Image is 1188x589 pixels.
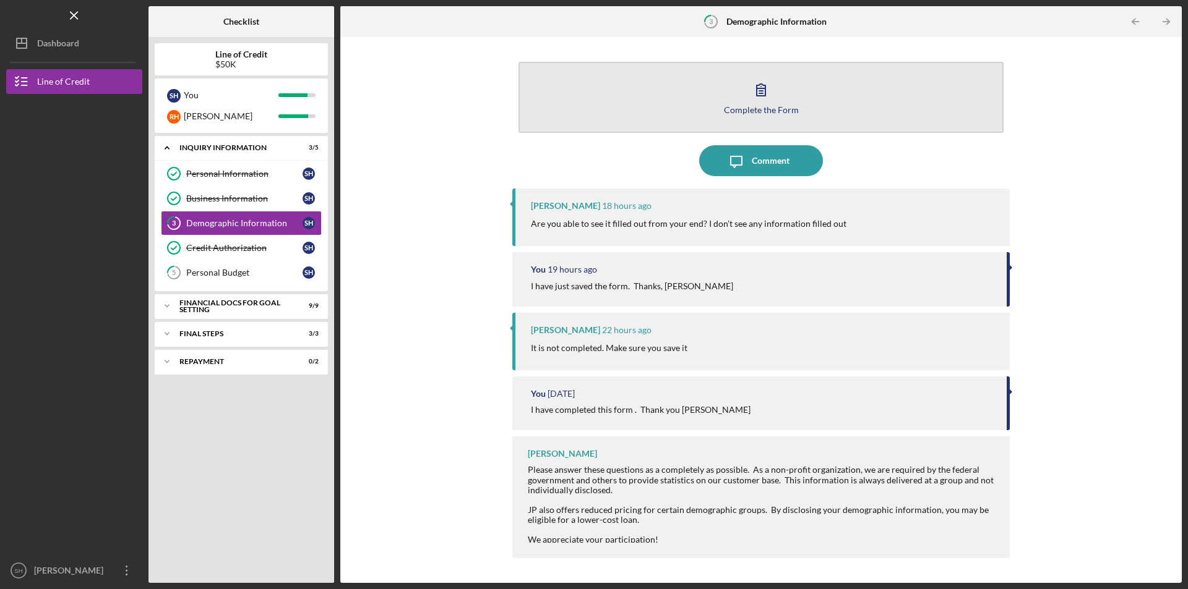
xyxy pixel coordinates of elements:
div: [PERSON_NAME] [531,325,600,335]
div: Comment [752,145,790,176]
div: [PERSON_NAME] [31,558,111,586]
div: S H [303,167,315,180]
div: S H [303,217,315,229]
a: Credit AuthorizationSH [161,235,322,260]
b: Line of Credit [215,49,267,59]
p: Are you able to see it filled out from your end? I don't see any information filled out [531,217,846,231]
a: 5Personal BudgetSH [161,260,322,285]
button: SH[PERSON_NAME] [6,558,142,583]
div: S H [303,192,315,205]
p: It is not completed. Make sure you save it [531,341,687,355]
div: Complete the Form [724,105,799,114]
button: Line of Credit [6,69,142,94]
div: We appreciate your participation! [528,535,997,545]
div: Demographic Information [186,218,303,228]
tspan: 5 [172,269,176,277]
time: 2025-09-03 16:50 [602,325,652,335]
div: JP also offers reduced pricing for certain demographic groups. By disclosing your demographic inf... [528,505,997,525]
div: 3 / 5 [296,144,319,151]
button: Dashboard [6,31,142,56]
div: [PERSON_NAME] [184,106,278,127]
a: Business InformationSH [161,186,322,211]
div: You [184,85,278,106]
button: Complete the Form [519,62,1004,133]
div: You [531,265,546,274]
div: S H [303,266,315,279]
time: 2025-09-02 22:32 [548,389,575,399]
div: FINAL STEPS [179,330,288,337]
div: Credit Authorization [186,243,303,253]
time: 2025-09-03 20:10 [548,265,597,274]
div: [PERSON_NAME] [531,201,600,211]
div: Personal Information [186,169,303,179]
div: 0 / 2 [296,358,319,365]
div: I have just saved the form. Thanks, [PERSON_NAME] [531,281,733,291]
div: Financial Docs for Goal Setting [179,299,288,313]
tspan: 3 [172,219,176,227]
div: Personal Budget [186,268,303,278]
a: 3Demographic InformationSH [161,211,322,235]
b: Checklist [223,17,259,27]
div: You [531,389,546,399]
button: Comment [699,145,823,176]
div: $50K [215,59,267,69]
div: Please answer these questions as a completely as possible. As a non-profit organization, we are r... [528,465,997,494]
div: 3 / 3 [296,330,319,337]
b: Demographic Information [726,17,827,27]
div: Business Information [186,193,303,203]
div: [PERSON_NAME] [528,449,597,459]
div: INQUIRY INFORMATION [179,144,288,151]
a: Personal InformationSH [161,161,322,186]
tspan: 3 [709,17,713,25]
div: I have completed this form . Thank you [PERSON_NAME] [531,405,751,415]
div: Line of Credit [37,69,90,97]
div: R H [167,110,181,124]
div: Repayment [179,358,288,365]
div: 9 / 9 [296,302,319,310]
div: Dashboard [37,31,79,59]
div: S H [167,89,181,103]
time: 2025-09-03 20:51 [602,201,652,211]
text: SH [14,567,22,574]
div: S H [303,242,315,254]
